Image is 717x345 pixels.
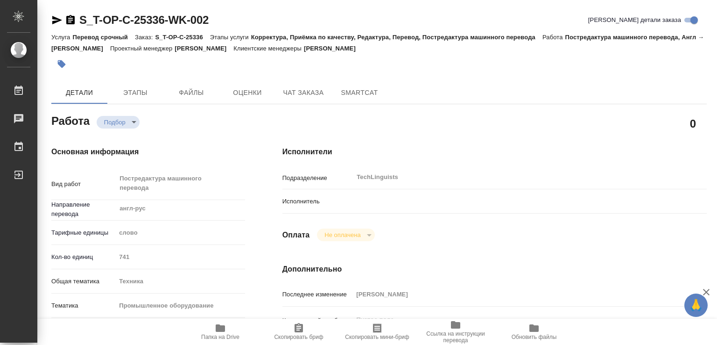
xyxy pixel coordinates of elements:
p: Услуга [51,34,72,41]
span: Скопировать бриф [274,334,323,340]
span: [PERSON_NAME] детали заказа [588,15,681,25]
button: Добавить тэг [51,54,72,74]
input: Пустое поле [116,250,245,264]
p: Работа [542,34,565,41]
p: [PERSON_NAME] [175,45,233,52]
span: Скопировать мини-бриф [345,334,409,340]
p: Комментарий к работе [282,316,353,325]
div: Промышленное оборудование [116,298,245,314]
p: Этапы услуги [210,34,251,41]
p: Тарифные единицы [51,228,116,237]
button: Скопировать ссылку для ЯМессенджера [51,14,63,26]
button: Скопировать ссылку [65,14,76,26]
h2: 0 [690,115,696,131]
h4: Оплата [282,230,310,241]
button: 🙏 [684,294,708,317]
button: Ссылка на инструкции перевода [416,319,495,345]
button: Скопировать бриф [260,319,338,345]
p: [PERSON_NAME] [304,45,363,52]
span: Файлы [169,87,214,99]
button: Папка на Drive [181,319,260,345]
p: Проектный менеджер [110,45,175,52]
span: Папка на Drive [201,334,239,340]
a: S_T-OP-C-25336-WK-002 [79,14,209,26]
p: Кол-во единиц [51,252,116,262]
p: Заказ: [135,34,155,41]
p: Общая тематика [51,277,116,286]
p: Тематика [51,301,116,310]
div: Подбор [97,116,140,129]
span: Ссылка на инструкции перевода [422,331,489,344]
span: SmartCat [337,87,382,99]
button: Обновить файлы [495,319,573,345]
div: слово [116,225,245,241]
span: Чат заказа [281,87,326,99]
p: Направление перевода [51,200,116,219]
button: Скопировать мини-бриф [338,319,416,345]
h4: Исполнители [282,146,707,158]
p: Клиентские менеджеры [233,45,304,52]
span: Обновить файлы [512,334,557,340]
h4: Основная информация [51,146,245,158]
p: S_T-OP-C-25336 [155,34,210,41]
div: Подбор [317,229,374,241]
input: Пустое поле [353,287,671,301]
p: Перевод срочный [72,34,135,41]
span: Оценки [225,87,270,99]
p: Последнее изменение [282,290,353,299]
button: Подбор [101,118,128,126]
span: Этапы [113,87,158,99]
button: Не оплачена [322,231,363,239]
h2: Работа [51,112,90,129]
div: Техника [116,273,245,289]
span: 🙏 [688,295,704,315]
h4: Дополнительно [282,264,707,275]
p: Подразделение [282,173,353,183]
p: Корректура, Приёмка по качеству, Редактура, Перевод, Постредактура машинного перевода [251,34,542,41]
p: Вид работ [51,180,116,189]
p: Исполнитель [282,197,353,206]
span: Детали [57,87,102,99]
